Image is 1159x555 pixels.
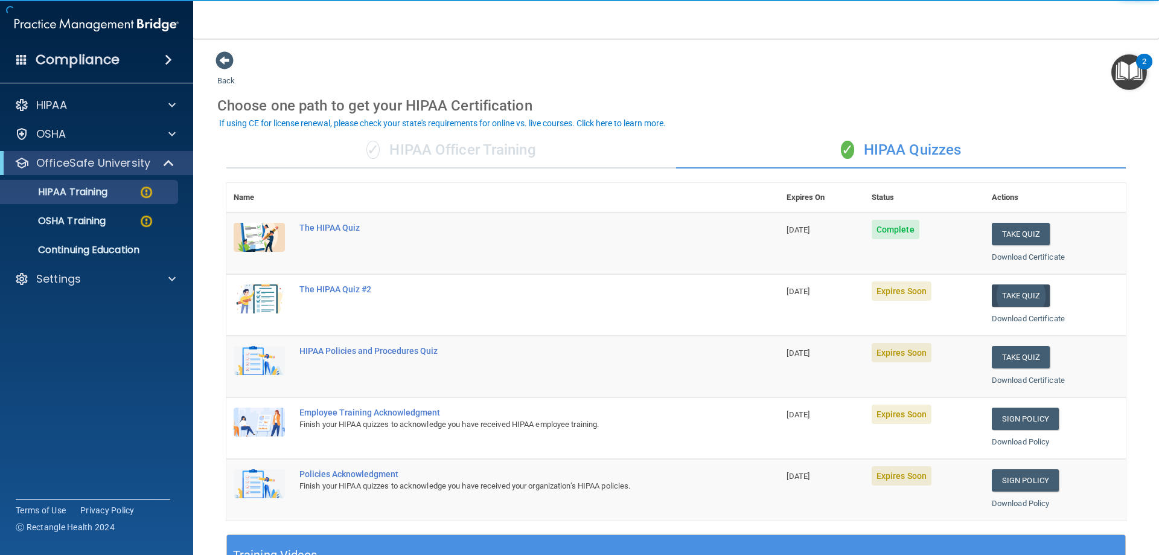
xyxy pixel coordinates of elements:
img: warning-circle.0cc9ac19.png [139,214,154,229]
div: Policies Acknowledgment [299,469,719,479]
div: Finish your HIPAA quizzes to acknowledge you have received HIPAA employee training. [299,417,719,432]
a: Download Policy [992,437,1050,446]
span: Expires Soon [872,405,931,424]
div: HIPAA Officer Training [226,132,676,168]
a: Privacy Policy [80,504,135,516]
span: Expires Soon [872,343,931,362]
th: Status [864,183,985,213]
img: PMB logo [14,13,179,37]
p: HIPAA [36,98,67,112]
th: Actions [985,183,1126,213]
p: OSHA Training [8,215,106,227]
a: Back [217,62,235,85]
p: Settings [36,272,81,286]
a: HIPAA [14,98,176,112]
span: ✓ [366,141,380,159]
th: Name [226,183,292,213]
div: HIPAA Policies and Procedures Quiz [299,346,719,356]
th: Expires On [779,183,864,213]
span: [DATE] [787,348,809,358]
a: Download Certificate [992,252,1065,261]
p: OSHA [36,127,66,141]
div: The HIPAA Quiz [299,223,719,233]
span: Expires Soon [872,281,931,301]
button: Take Quiz [992,223,1050,245]
p: HIPAA Training [8,186,107,198]
div: HIPAA Quizzes [676,132,1126,168]
span: [DATE] [787,225,809,234]
button: Take Quiz [992,284,1050,307]
a: Sign Policy [992,408,1059,430]
a: Download Certificate [992,376,1065,385]
span: [DATE] [787,287,809,296]
span: [DATE] [787,472,809,481]
img: warning-circle.0cc9ac19.png [139,185,154,200]
span: ✓ [841,141,854,159]
p: Continuing Education [8,244,173,256]
span: [DATE] [787,410,809,419]
a: OSHA [14,127,176,141]
span: Complete [872,220,919,239]
button: If using CE for license renewal, please check your state's requirements for online vs. live cours... [217,117,668,129]
a: Download Certificate [992,314,1065,323]
button: Open Resource Center, 2 new notifications [1111,54,1147,90]
div: Employee Training Acknowledgment [299,408,719,417]
a: Download Policy [992,499,1050,508]
button: Take Quiz [992,346,1050,368]
a: Sign Policy [992,469,1059,492]
span: Expires Soon [872,466,931,486]
a: Settings [14,272,176,286]
a: Terms of Use [16,504,66,516]
h4: Compliance [36,51,120,68]
div: Choose one path to get your HIPAA Certification [217,88,1135,123]
span: Ⓒ Rectangle Health 2024 [16,521,115,533]
div: 2 [1142,62,1146,77]
a: OfficeSafe University [14,156,175,170]
div: The HIPAA Quiz #2 [299,284,719,294]
div: Finish your HIPAA quizzes to acknowledge you have received your organization’s HIPAA policies. [299,479,719,493]
div: If using CE for license renewal, please check your state's requirements for online vs. live cours... [219,119,666,127]
p: OfficeSafe University [36,156,150,170]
